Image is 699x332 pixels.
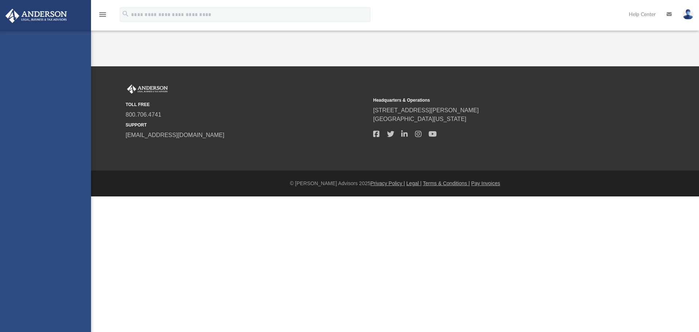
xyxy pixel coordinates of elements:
div: © [PERSON_NAME] Advisors 2025 [91,180,699,187]
a: Legal | [406,180,422,186]
small: SUPPORT [126,122,368,128]
small: TOLL FREE [126,101,368,108]
img: User Pic [683,9,694,20]
a: Privacy Policy | [371,180,405,186]
img: Anderson Advisors Platinum Portal [3,9,69,23]
i: search [122,10,130,18]
a: [STREET_ADDRESS][PERSON_NAME] [373,107,479,113]
i: menu [98,10,107,19]
a: [GEOGRAPHIC_DATA][US_STATE] [373,116,466,122]
a: [EMAIL_ADDRESS][DOMAIN_NAME] [126,132,224,138]
small: Headquarters & Operations [373,97,616,103]
a: Pay Invoices [471,180,500,186]
img: Anderson Advisors Platinum Portal [126,85,169,94]
a: menu [98,14,107,19]
a: Terms & Conditions | [423,180,470,186]
a: 800.706.4741 [126,112,161,118]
